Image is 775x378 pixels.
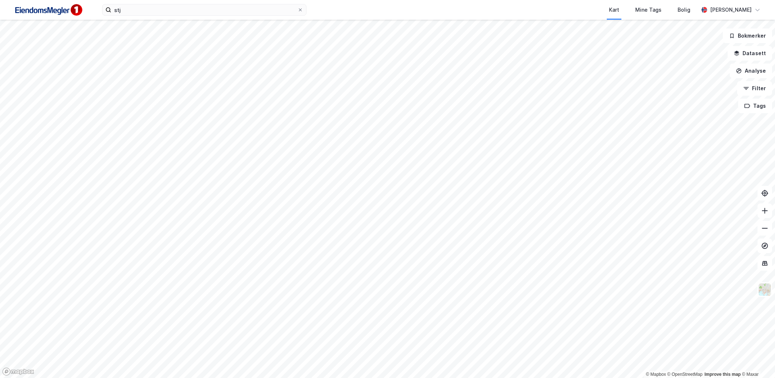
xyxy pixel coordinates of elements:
div: [PERSON_NAME] [710,5,752,14]
div: Kontrollprogram for chat [739,343,775,378]
div: Bolig [678,5,690,14]
img: Z [758,283,772,297]
a: Improve this map [705,372,741,377]
div: Mine Tags [635,5,662,14]
iframe: Chat Widget [739,343,775,378]
input: Søk på adresse, matrikkel, gårdeiere, leietakere eller personer [111,4,297,15]
button: Datasett [728,46,772,61]
a: OpenStreetMap [667,372,703,377]
button: Analyse [730,64,772,78]
a: Mapbox homepage [2,367,34,376]
a: Mapbox [646,372,666,377]
div: Kart [609,5,619,14]
button: Bokmerker [723,28,772,43]
button: Filter [737,81,772,96]
img: F4PB6Px+NJ5v8B7XTbfpPpyloAAAAASUVORK5CYII= [12,2,85,18]
button: Tags [738,99,772,113]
